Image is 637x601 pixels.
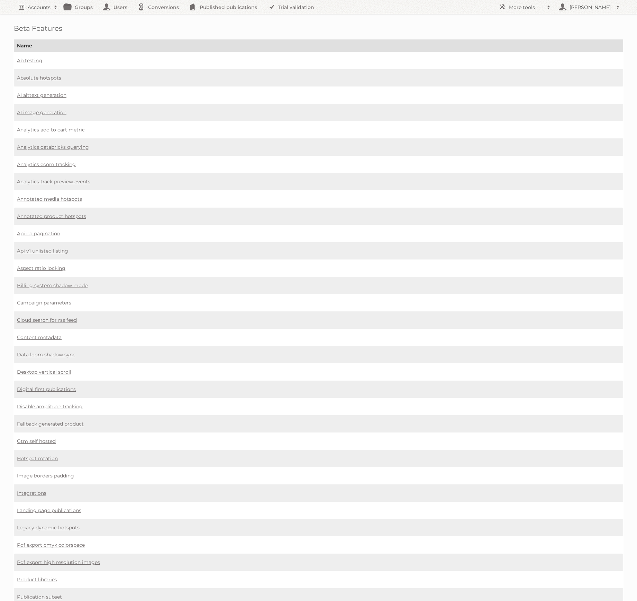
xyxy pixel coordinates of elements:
[17,334,62,340] a: Content metadata
[17,248,68,254] a: Api v1 unlisted listing
[17,179,90,185] a: Analytics track preview events
[17,369,71,375] a: Desktop vertical scroll
[17,421,84,427] a: Fallback generated product
[17,507,81,513] a: Landing page publications
[17,490,46,496] a: Integrations
[17,317,77,323] a: Cloud search for rss feed
[17,525,80,531] a: Legacy dynamic hotspots
[14,24,623,33] h1: Beta Features
[17,386,76,392] a: Digital first publications
[17,576,57,583] a: Product libraries
[17,230,60,237] a: Api no pagination
[17,265,65,271] a: Aspect ratio locking
[17,57,42,64] a: Ab testing
[17,213,86,219] a: Annotated product hotspots
[17,127,85,133] a: Analytics add to cart metric
[509,4,544,11] h2: More tools
[17,559,100,565] a: Pdf export high resolution images
[17,161,76,167] a: Analytics ecom tracking
[17,92,66,98] a: AI alttext generation
[568,4,613,11] h2: [PERSON_NAME]
[17,352,75,358] a: Data loom shadow sync
[14,40,623,52] th: Name
[17,403,83,410] a: Disable amplitude tracking
[17,144,89,150] a: Analytics databricks querying
[17,109,66,116] a: AI image generation
[28,4,51,11] h2: Accounts
[17,542,85,548] a: Pdf export cmyk colorspace
[17,282,88,289] a: Billing system shadow mode
[17,196,82,202] a: Annotated media hotspots
[17,594,62,600] a: Publication subset
[17,300,71,306] a: Campaign parameters
[17,75,61,81] a: Absolute hotspots
[17,473,74,479] a: Image borders padding
[17,438,56,444] a: Gtm self hosted
[17,455,58,462] a: Hotspot rotation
